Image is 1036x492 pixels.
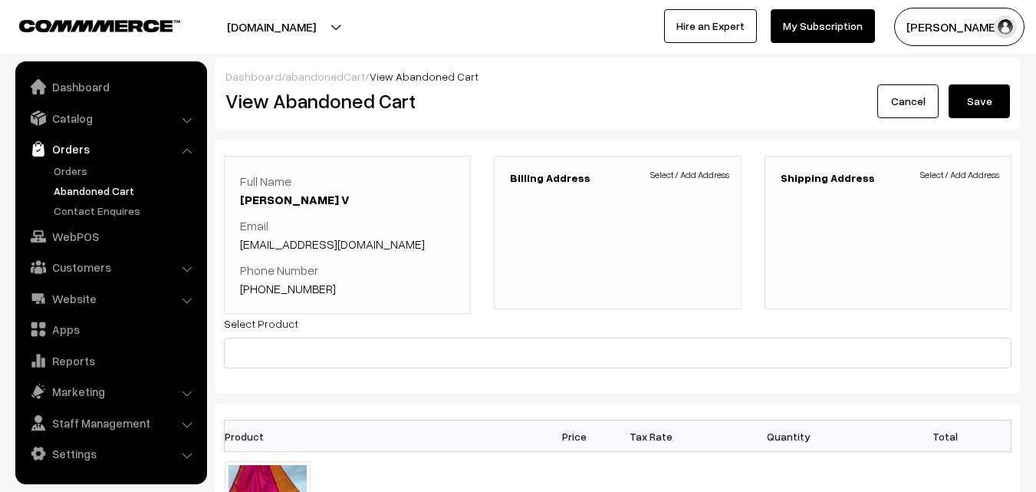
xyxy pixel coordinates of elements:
[613,421,689,452] th: Tax Rate
[19,440,202,467] a: Settings
[994,15,1017,38] img: user
[225,89,607,113] h2: View Abandoned Cart
[920,168,999,182] span: Select / Add Address
[650,168,729,182] span: Select / Add Address
[225,421,320,452] th: Product
[240,236,425,252] a: [EMAIL_ADDRESS][DOMAIN_NAME]
[19,15,153,34] a: COMMMERCE
[664,9,757,43] a: Hire an Expert
[240,216,455,253] p: Email
[19,347,202,375] a: Reports
[240,172,455,209] p: Full Name
[224,315,298,332] label: Select Product
[19,285,202,312] a: Website
[240,261,455,298] p: Phone Number
[370,70,479,83] span: View Abandoned Cart
[19,409,202,437] a: Staff Management
[225,70,281,83] a: Dashboard
[536,421,613,452] th: Price
[19,20,180,31] img: COMMMERCE
[877,84,939,118] a: Cancel
[240,192,350,207] a: [PERSON_NAME] V
[894,8,1024,46] button: [PERSON_NAME]
[19,135,202,163] a: Orders
[50,163,202,179] a: Orders
[781,172,995,185] h3: Shipping Address
[173,8,370,46] button: [DOMAIN_NAME]
[19,223,202,250] a: WebPOS
[240,281,336,296] a: [PHONE_NUMBER]
[50,183,202,199] a: Abandoned Cart
[19,104,202,132] a: Catalog
[771,9,875,43] a: My Subscription
[889,421,965,452] th: Total
[19,253,202,281] a: Customers
[19,73,202,101] a: Dashboard
[689,421,889,452] th: Quantity
[510,172,725,185] h3: Billing Address
[285,70,365,83] a: abandonedCart
[949,84,1010,118] button: Save
[225,68,1010,84] div: / /
[19,378,202,405] a: Marketing
[50,203,202,219] a: Contact Enquires
[19,315,202,343] a: Apps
